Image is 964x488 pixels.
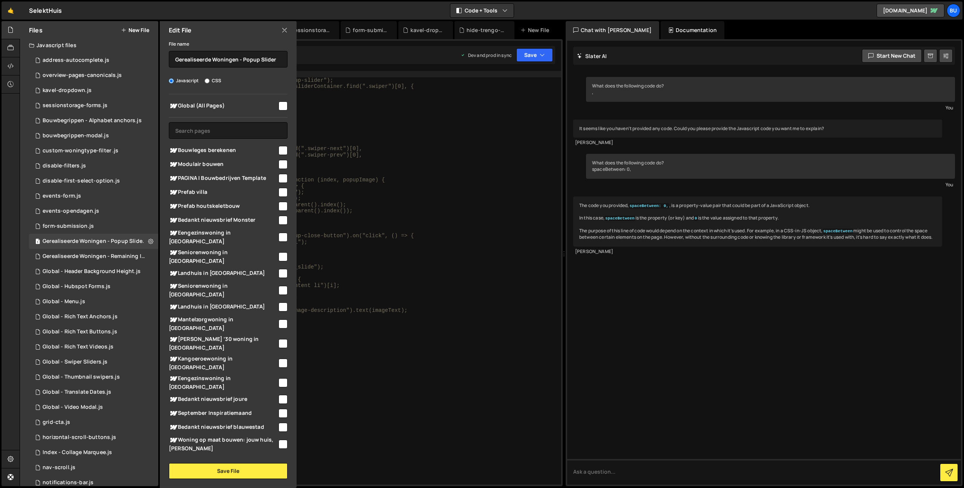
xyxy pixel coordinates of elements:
div: 3807/24517.js [29,430,158,445]
div: disable-filters.js [43,163,86,169]
div: 3807/6689.js [29,339,158,354]
div: SelektHuis [29,6,62,15]
div: 3807/9408.js [29,128,158,143]
div: 3807/41884.js [29,98,158,113]
div: The code you provided, , is a property-value pair that could be part of a JavaScript object. In t... [573,196,942,247]
button: Code + Tools [450,4,514,17]
div: 3807/6683.js [29,234,161,249]
input: CSS [205,78,210,83]
button: Start new chat [862,49,922,63]
span: Modulair bouwen [169,160,277,169]
div: 3807/17740.js [29,204,158,219]
label: File name [169,40,189,48]
div: 3807/6692.js [29,385,158,400]
div: Global - Hubspot Forms.js [43,283,110,290]
h2: Edit File [169,26,191,34]
div: Global - Rich Text Videos.js [43,344,113,350]
div: Global - Video Modal.js [43,404,103,411]
span: Kangoeroewoning in [GEOGRAPHIC_DATA] [169,354,277,371]
div: Javascript files [20,38,158,53]
code: spaceBetween [823,229,854,234]
div: Global - Swiper Sliders.js [43,359,107,365]
span: Bedankt nieuwsbrief Monster [169,216,277,225]
div: grid-cta.js [43,419,70,426]
div: What does the following code do? , [586,77,955,102]
div: [PERSON_NAME] [575,140,940,146]
div: horizontal-scroll-buttons.js [43,434,116,441]
div: You [588,104,953,112]
div: disable-first-select-option.js [43,178,120,184]
code: spaceBetween [604,216,635,221]
span: Bouwleges berekenen [169,146,277,155]
div: bouwbegrippen-modal.js [43,132,109,139]
div: notifications-bar.js [43,479,93,486]
div: 3807/6685.js [29,279,158,294]
div: Index - Collage Marquee.js [43,449,112,456]
div: kavel-dropdown.js [43,87,92,94]
div: form-submission.js [43,223,94,230]
div: 3807/12767.js [29,189,158,204]
div: Global - Rich Text Buttons.js [43,328,117,335]
div: 3807/6690.js [29,324,158,339]
div: Bouwbegrippen - Alphabet anchors.js [43,117,142,124]
span: September Inspiratiemaand [169,409,277,418]
div: overview-pages-canonicals.js [43,72,122,79]
span: Bedankt nieuwsbrief joure [169,395,277,404]
div: 3807/10070.js [29,460,158,475]
div: Chat with [PERSON_NAME] [566,21,659,39]
button: Save File [169,463,288,479]
div: 3807/6686.js [29,294,158,309]
div: Global - Menu.js [43,298,85,305]
div: Dev and prod in sync [461,52,512,58]
div: 3807/9682.js [29,53,158,68]
div: 3807/9474.js [29,370,158,385]
div: sessionstorage-forms.js [291,26,330,34]
span: Eengezinswoning in [GEOGRAPHIC_DATA] [169,374,277,391]
span: Prefab houtskeletbouw [169,202,277,211]
button: Save [516,48,553,62]
div: 3807/11488.js [29,219,158,234]
div: 3807/41880.js [29,83,158,98]
div: 3807/6681.js [29,113,158,128]
div: Gerealiseerde Woningen - Remaining Images.js [43,253,147,260]
div: hide-trengo-widget.css [467,26,505,34]
div: 3807/12245.js [29,143,158,158]
div: 3807/6693.js [29,400,158,415]
span: 1 [35,239,40,245]
span: Mantelzorgwoning in [GEOGRAPHIC_DATA] [169,315,277,332]
div: custom-woningtype-filter .js [43,147,118,154]
div: 3807/9534.js [29,158,158,173]
div: 3807/21510.js [29,415,158,430]
div: form-submission.js [353,26,388,34]
div: Global - Header Background Height.js [43,268,141,275]
input: Javascript [169,78,174,83]
div: 3807/45772.js [29,68,158,83]
label: Javascript [169,77,199,84]
div: sessionstorage-forms.js [43,102,107,109]
code: 0 [694,216,698,221]
div: address-autocomplete.js [43,57,109,64]
div: Bu [947,4,960,17]
span: Landhuis in [GEOGRAPHIC_DATA] [169,269,277,278]
label: CSS [205,77,221,84]
span: Seniorenwoning in [GEOGRAPHIC_DATA] [169,248,277,265]
div: 3807/6684.js [29,264,158,279]
div: New File [520,26,552,34]
div: nav-scroll.js [43,464,75,471]
span: Seniorenwoning in [GEOGRAPHIC_DATA] [169,282,277,298]
input: Name [169,51,288,68]
span: Prefab villa [169,188,277,197]
a: 🤙 [2,2,20,20]
span: PAGINA | Bouwbedrijven Template [169,174,277,183]
div: 3807/6687.js [29,249,161,264]
h2: Files [29,26,43,34]
span: Landhuis in [GEOGRAPHIC_DATA] [169,302,277,312]
div: Gerealiseerde Woningen - Popup Slider.js [43,238,147,245]
h2: Slater AI [577,52,607,60]
span: Eengezinswoning in [GEOGRAPHIC_DATA] [169,229,277,245]
span: Bedankt nieuwsbrief blauwestad [169,423,277,432]
div: 3807/6682.js [29,445,158,460]
span: Global (All Pages) [169,101,277,110]
a: [DOMAIN_NAME] [877,4,944,17]
div: events-opendagen.js [43,208,99,215]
